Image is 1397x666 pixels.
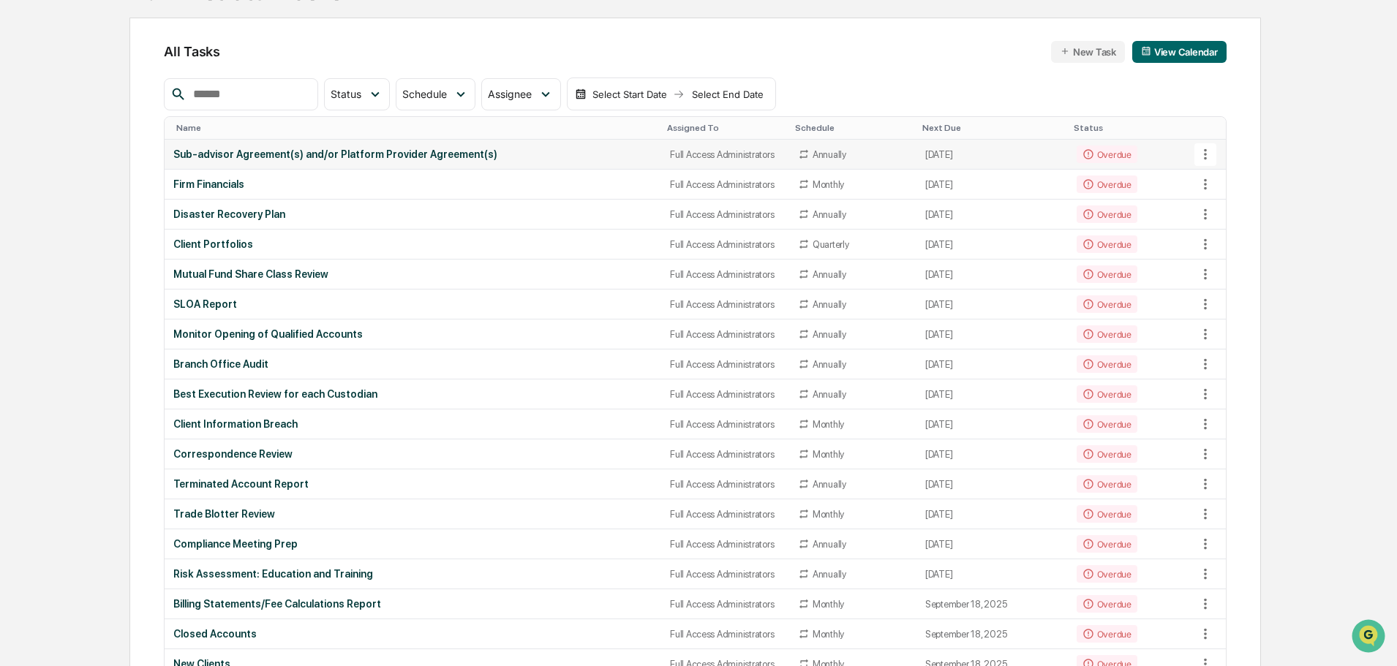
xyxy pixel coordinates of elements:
div: Overdue [1077,445,1137,463]
div: Overdue [1077,295,1137,313]
div: Risk Assessment: Education and Training [173,568,652,580]
td: [DATE] [916,409,1068,439]
div: Client Portfolios [173,238,652,250]
div: Full Access Administrators [670,419,780,430]
div: Full Access Administrators [670,239,780,250]
div: Annually [813,389,846,400]
div: 🔎 [15,213,26,225]
div: Full Access Administrators [670,269,780,280]
div: SLOA Report [173,298,652,310]
div: Annually [813,329,846,340]
div: Annually [813,359,846,370]
div: Mutual Fund Share Class Review [173,268,652,280]
div: Quarterly [813,239,849,250]
div: Annually [813,539,846,550]
td: [DATE] [916,379,1068,409]
div: Start new chat [50,112,240,126]
div: Terminated Account Report [173,478,652,490]
div: Annually [813,269,846,280]
div: Branch Office Audit [173,358,652,370]
div: Toggle SortBy [176,123,655,133]
div: Full Access Administrators [670,179,780,190]
div: Overdue [1077,205,1137,223]
p: How can we help? [15,31,266,54]
div: Full Access Administrators [670,329,780,340]
span: Pylon [146,248,177,259]
div: Monitor Opening of Qualified Accounts [173,328,652,340]
div: Select Start Date [590,88,670,100]
a: 🗄️Attestations [100,178,187,205]
div: Overdue [1077,475,1137,493]
div: Full Access Administrators [670,479,780,490]
div: Full Access Administrators [670,449,780,460]
div: Full Access Administrators [670,599,780,610]
button: Start new chat [249,116,266,134]
div: Closed Accounts [173,628,652,640]
button: View Calendar [1132,41,1227,63]
div: Full Access Administrators [670,209,780,220]
div: Full Access Administrators [670,299,780,310]
div: Monthly [813,509,844,520]
div: Annually [813,479,846,490]
div: Trade Blotter Review [173,508,652,520]
div: Overdue [1077,355,1137,373]
div: Overdue [1077,505,1137,523]
div: Overdue [1077,535,1137,553]
div: Overdue [1077,265,1137,283]
div: Overdue [1077,175,1137,193]
span: All Tasks [164,44,219,59]
div: Full Access Administrators [670,359,780,370]
td: [DATE] [916,529,1068,559]
div: Overdue [1077,235,1137,253]
td: September 18, 2025 [916,619,1068,649]
td: [DATE] [916,439,1068,469]
div: Overdue [1077,625,1137,643]
span: Assignee [488,88,532,100]
div: Compliance Meeting Prep [173,538,652,550]
span: Preclearance [29,184,94,199]
td: [DATE] [916,230,1068,260]
div: Overdue [1077,415,1137,433]
div: Toggle SortBy [922,123,1062,133]
div: Monthly [813,629,844,640]
img: calendar [575,88,587,100]
div: Overdue [1077,325,1137,343]
div: Full Access Administrators [670,629,780,640]
div: Toggle SortBy [795,123,911,133]
div: Billing Statements/Fee Calculations Report [173,598,652,610]
span: Attestations [121,184,181,199]
td: [DATE] [916,469,1068,499]
div: Overdue [1077,595,1137,613]
div: 🗄️ [106,186,118,197]
div: Select End Date [688,88,768,100]
div: Annually [813,569,846,580]
td: [DATE] [916,559,1068,589]
td: [DATE] [916,319,1068,349]
td: [DATE] [916,290,1068,319]
div: Full Access Administrators [670,569,780,580]
span: Data Lookup [29,212,92,227]
div: Annually [813,299,846,310]
div: Sub-advisor Agreement(s) and/or Platform Provider Agreement(s) [173,148,652,160]
td: [DATE] [916,170,1068,200]
div: Monthly [813,599,844,610]
div: Full Access Administrators [670,509,780,520]
button: New Task [1051,41,1125,63]
div: Overdue [1077,145,1137,163]
div: Correspondence Review [173,448,652,460]
div: Overdue [1077,385,1137,403]
div: We're available if you need us! [50,126,185,138]
span: Schedule [402,88,447,100]
td: September 18, 2025 [916,589,1068,619]
div: Full Access Administrators [670,389,780,400]
span: Status [331,88,361,100]
div: Firm Financials [173,178,652,190]
div: Toggle SortBy [1074,123,1191,133]
div: Client Information Breach [173,418,652,430]
div: Monthly [813,449,844,460]
div: Annually [813,149,846,160]
td: [DATE] [916,200,1068,230]
a: 🖐️Preclearance [9,178,100,205]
